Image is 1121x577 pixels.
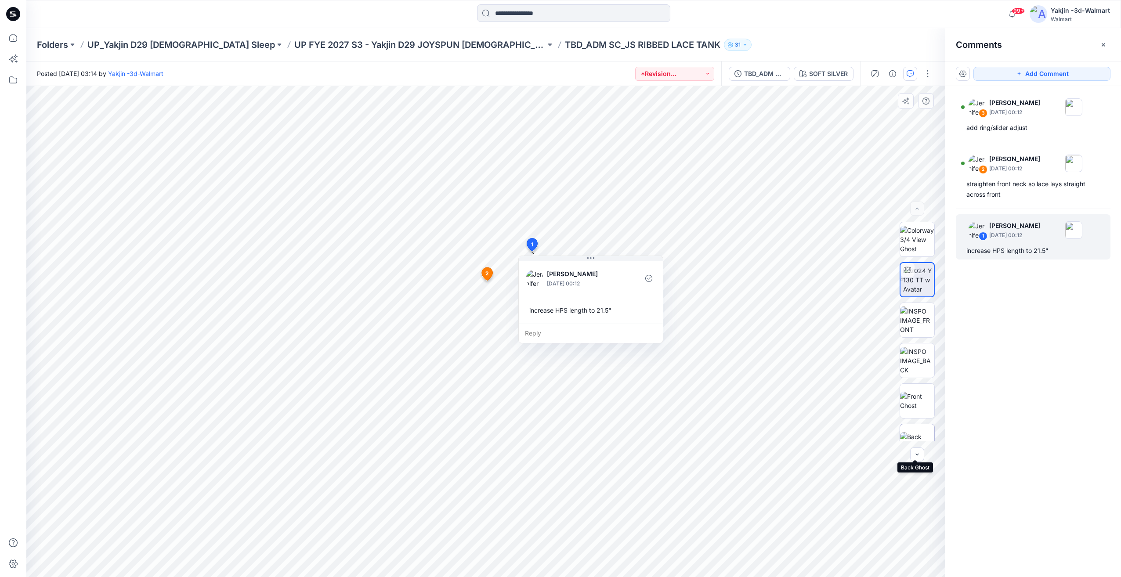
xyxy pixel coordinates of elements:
img: Jennifer Yerkes [968,98,986,116]
p: [DATE] 00:12 [989,231,1040,240]
div: increase HPS length to 21.5" [526,302,656,318]
div: SOFT SILVER [809,69,848,79]
a: Yakjin -3d-Walmart [108,70,163,77]
img: 2024 Y 130 TT w Avatar [903,266,934,294]
img: avatar [1030,5,1047,23]
a: UP_Yakjin D29 [DEMOGRAPHIC_DATA] Sleep [87,39,275,51]
button: Details [886,67,900,81]
div: Walmart [1051,16,1110,22]
p: [PERSON_NAME] [547,269,618,279]
p: [DATE] 00:12 [989,164,1040,173]
span: 2 [485,270,489,278]
div: Reply [519,324,663,343]
span: 99+ [1012,7,1025,14]
p: [DATE] 00:12 [547,279,618,288]
h2: Comments [956,40,1002,50]
span: Posted [DATE] 03:14 by [37,69,163,78]
div: 2 [979,165,987,174]
div: Yakjin -3d-Walmart [1051,5,1110,16]
img: Jennifer Yerkes [968,155,986,172]
img: Back Ghost [900,432,934,451]
img: Jennifer Yerkes [526,270,543,287]
p: [PERSON_NAME] [989,220,1040,231]
div: increase HPS length to 21.5" [966,245,1100,256]
div: 1 [979,232,987,241]
div: add ring/slider adjust [966,123,1100,133]
button: Add Comment [973,67,1110,81]
img: Colorway 3/4 View Ghost [900,226,934,253]
div: TBD_ADM SC_JS RIBBED LACE TANK [744,69,785,79]
p: [PERSON_NAME] [989,97,1040,108]
div: 3 [979,109,987,118]
p: 31 [735,40,741,50]
span: 1 [531,241,533,249]
img: Front Ghost [900,392,934,410]
a: UP FYE 2027 S3 - Yakjin D29 JOYSPUN [DEMOGRAPHIC_DATA] Sleepwear [294,39,546,51]
a: Folders [37,39,68,51]
p: TBD_ADM SC_JS RIBBED LACE TANK [565,39,720,51]
img: Jennifer Yerkes [968,221,986,239]
button: TBD_ADM SC_JS RIBBED LACE TANK [729,67,790,81]
img: INSPO IMAGE_FRONT [900,307,934,334]
p: [PERSON_NAME] [989,154,1040,164]
button: 31 [724,39,752,51]
button: SOFT SILVER [794,67,853,81]
div: straighten front neck so lace lays straight across front [966,179,1100,200]
p: [DATE] 00:12 [989,108,1040,117]
img: INSPO IMAGE_BACK [900,347,934,375]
